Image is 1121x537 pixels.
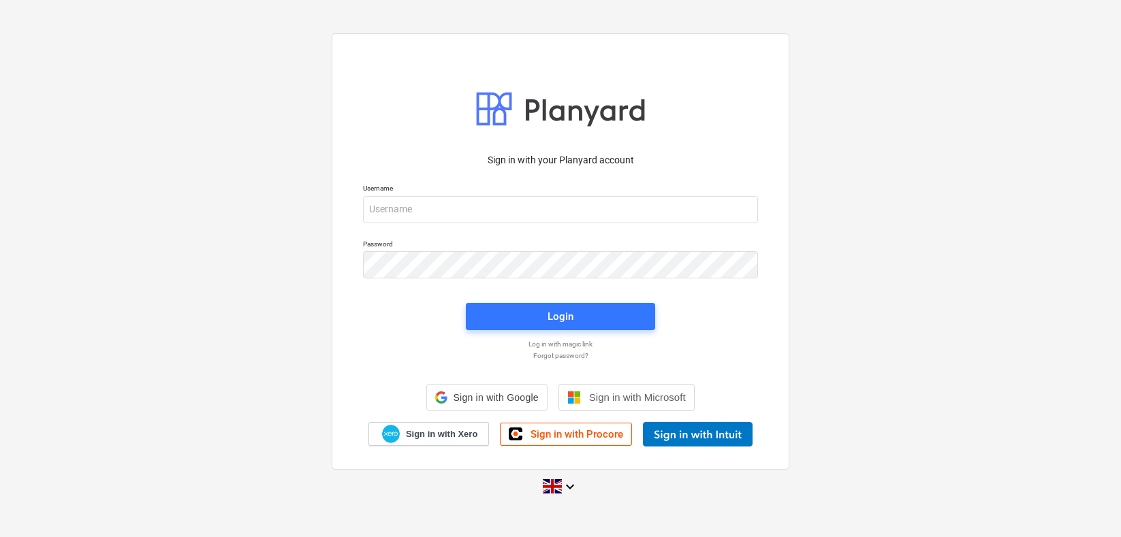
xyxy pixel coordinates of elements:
span: Sign in with Microsoft [589,391,686,403]
div: Sign in with Google [426,384,547,411]
a: Sign in with Xero [368,422,490,446]
p: Password [363,240,758,251]
i: keyboard_arrow_down [562,478,578,495]
span: Sign in with Procore [531,428,623,440]
a: Log in with magic link [356,340,765,348]
span: Sign in with Xero [406,428,477,440]
p: Username [363,184,758,195]
img: Xero logo [382,425,400,443]
p: Sign in with your Planyard account [363,153,758,167]
a: Sign in with Procore [500,423,632,446]
input: Username [363,196,758,223]
span: Sign in with Google [453,392,538,403]
div: Login [548,308,573,325]
button: Login [466,303,655,330]
img: Microsoft logo [567,391,581,404]
a: Forgot password? [356,351,765,360]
